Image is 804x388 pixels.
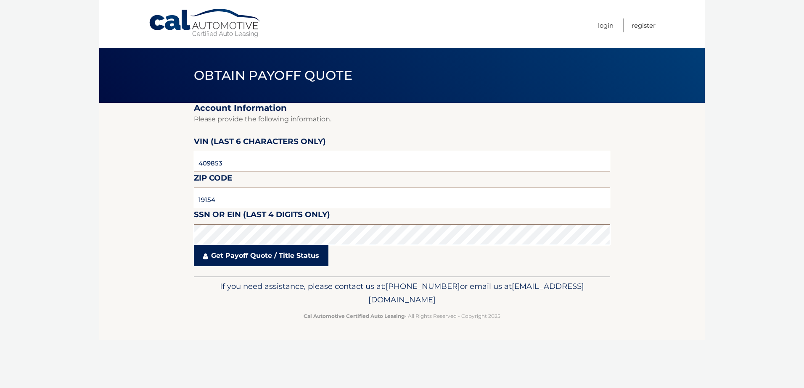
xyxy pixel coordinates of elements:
strong: Cal Automotive Certified Auto Leasing [304,313,405,319]
h2: Account Information [194,103,610,113]
a: Login [598,18,614,32]
a: Get Payoff Quote / Title Status [194,245,328,266]
label: SSN or EIN (last 4 digits only) [194,208,330,224]
span: Obtain Payoff Quote [194,68,352,83]
p: Please provide the following information. [194,113,610,125]
a: Cal Automotive [148,8,262,38]
p: If you need assistance, please contact us at: or email us at [199,280,605,307]
label: Zip Code [194,172,232,187]
span: [PHONE_NUMBER] [386,281,460,291]
p: - All Rights Reserved - Copyright 2025 [199,312,605,320]
label: VIN (last 6 characters only) [194,135,326,151]
a: Register [632,18,656,32]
